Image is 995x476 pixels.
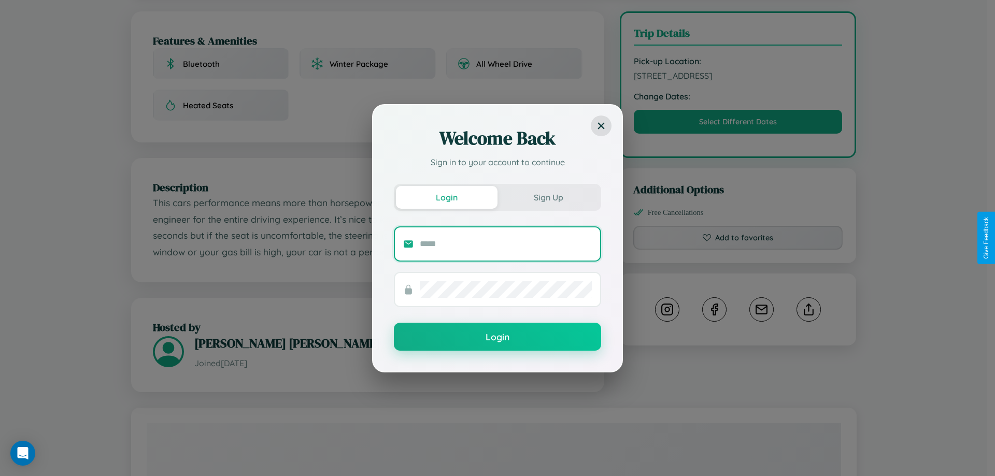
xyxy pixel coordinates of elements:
[396,186,497,209] button: Login
[10,441,35,466] div: Open Intercom Messenger
[394,126,601,151] h2: Welcome Back
[394,323,601,351] button: Login
[497,186,599,209] button: Sign Up
[983,217,990,259] div: Give Feedback
[394,156,601,168] p: Sign in to your account to continue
